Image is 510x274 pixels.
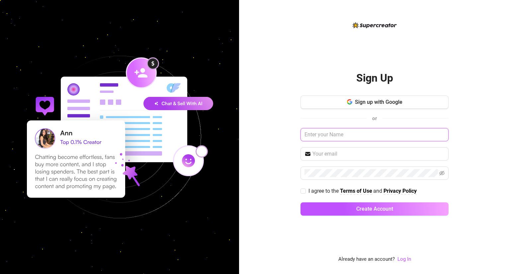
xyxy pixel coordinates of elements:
span: I agree to the [308,188,340,194]
strong: Privacy Policy [383,188,417,194]
a: Terms of Use [340,188,372,195]
span: and [373,188,383,194]
span: or [372,115,377,121]
a: Log In [397,256,411,262]
input: Enter your Name [300,128,449,141]
img: logo-BBDzfeDw.svg [353,22,397,28]
span: eye-invisible [439,171,445,176]
strong: Terms of Use [340,188,372,194]
button: Create Account [300,202,449,216]
a: Log In [397,255,411,263]
button: Sign up with Google [300,96,449,109]
img: signup-background-D0MIrEPF.svg [5,22,234,252]
h2: Sign Up [356,71,393,85]
span: Already have an account? [338,255,395,263]
input: Your email [312,150,445,158]
span: Create Account [356,206,393,212]
span: Sign up with Google [355,99,402,105]
a: Privacy Policy [383,188,417,195]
